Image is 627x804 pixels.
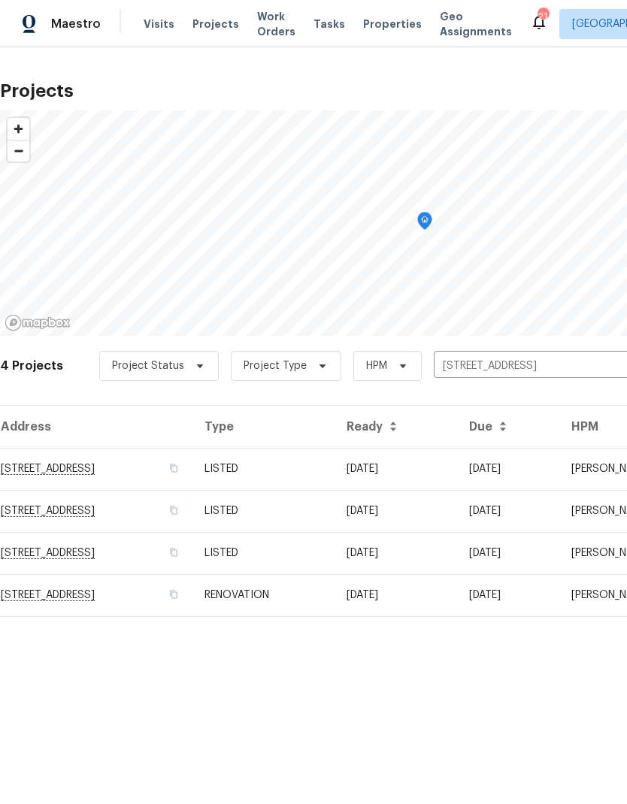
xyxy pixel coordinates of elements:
td: [DATE] [335,532,457,574]
button: Zoom out [8,140,29,162]
td: [DATE] [335,490,457,532]
span: Maestro [51,17,101,32]
input: Search projects [434,355,606,378]
td: LISTED [192,490,335,532]
span: Tasks [313,19,345,29]
th: Due [457,406,559,448]
a: Mapbox homepage [5,314,71,331]
span: Projects [192,17,239,32]
td: [DATE] [457,448,559,490]
button: Copy Address [167,546,180,559]
td: [DATE] [457,532,559,574]
span: Visits [144,17,174,32]
td: LISTED [192,448,335,490]
span: Project Status [112,358,184,373]
div: 21 [538,9,548,24]
span: Zoom out [8,141,29,162]
span: HPM [366,358,387,373]
button: Copy Address [167,503,180,517]
th: Type [192,406,335,448]
span: Project Type [244,358,307,373]
div: Map marker [417,212,432,235]
td: RENOVATION [192,574,335,616]
td: [DATE] [335,448,457,490]
button: Copy Address [167,588,180,601]
span: Geo Assignments [440,9,512,39]
td: [DATE] [457,490,559,532]
button: Zoom in [8,118,29,140]
td: LISTED [192,532,335,574]
td: [DATE] [457,574,559,616]
span: Properties [363,17,422,32]
button: Copy Address [167,461,180,475]
span: Work Orders [257,9,295,39]
td: Acq COE 2024-12-09T00:00:00.000Z [335,574,457,616]
th: Ready [335,406,457,448]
